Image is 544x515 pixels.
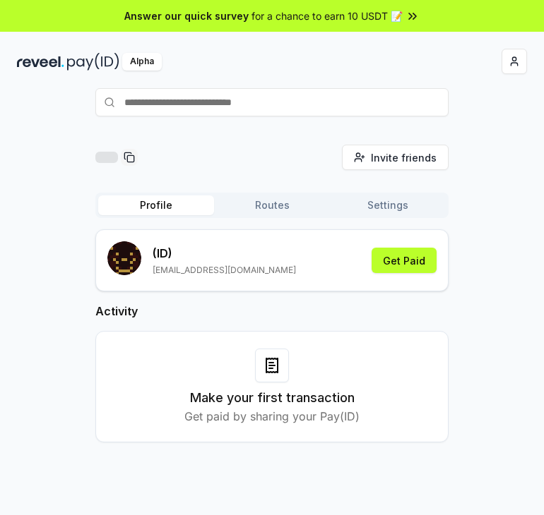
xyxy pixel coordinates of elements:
button: Invite friends [342,145,449,170]
h3: Make your first transaction [190,388,355,408]
button: Routes [214,195,330,215]
span: Invite friends [371,150,437,165]
button: Get Paid [372,248,437,273]
span: Answer our quick survey [124,8,249,23]
p: [EMAIL_ADDRESS][DOMAIN_NAME] [153,265,296,276]
span: for a chance to earn 10 USDT 📝 [252,8,403,23]
p: Get paid by sharing your Pay(ID) [184,408,360,425]
h2: Activity [95,303,449,320]
button: Profile [98,195,214,215]
img: reveel_dark [17,53,64,71]
img: pay_id [67,53,119,71]
button: Settings [330,195,446,215]
p: (ID) [153,245,296,262]
div: Alpha [122,53,162,71]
